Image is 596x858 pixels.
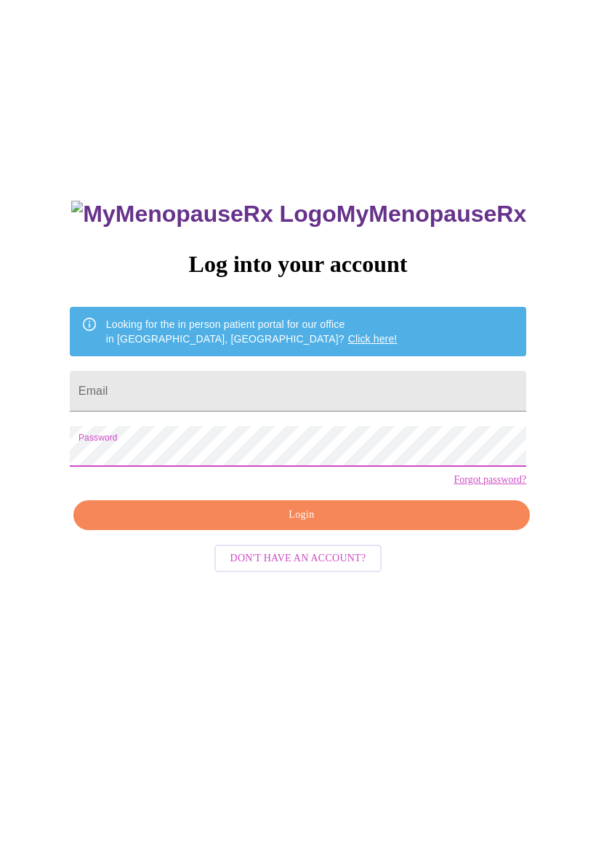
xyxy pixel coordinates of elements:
h3: Log into your account [70,251,526,278]
span: Don't have an account? [230,550,366,568]
button: Login [73,500,530,530]
button: Don't have an account? [214,545,382,573]
span: Login [90,506,513,524]
a: Click here! [348,333,398,345]
img: MyMenopauseRx Logo [71,201,336,228]
div: Looking for the in person patient portal for our office in [GEOGRAPHIC_DATA], [GEOGRAPHIC_DATA]? [106,311,398,352]
a: Don't have an account? [211,550,386,563]
a: Forgot password? [454,474,526,486]
h3: MyMenopauseRx [71,201,526,228]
